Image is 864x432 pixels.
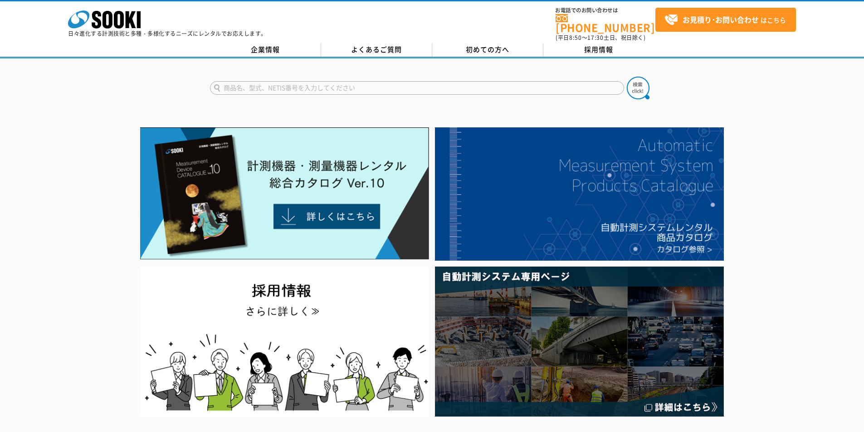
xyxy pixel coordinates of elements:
[627,77,649,99] img: btn_search.png
[683,14,759,25] strong: お見積り･お問い合わせ
[210,81,624,95] input: 商品名、型式、NETIS番号を入力してください
[587,34,604,42] span: 17:30
[556,14,655,33] a: [PHONE_NUMBER]
[435,127,724,261] img: 自動計測システムカタログ
[655,8,796,32] a: お見積り･お問い合わせはこちら
[556,34,645,42] span: (平日 ～ 土日、祝日除く)
[543,43,654,57] a: 採用情報
[466,44,509,54] span: 初めての方へ
[432,43,543,57] a: 初めての方へ
[68,31,267,36] p: 日々進化する計測技術と多種・多様化するニーズにレンタルでお応えします。
[140,267,429,417] img: SOOKI recruit
[664,13,786,27] span: はこちら
[210,43,321,57] a: 企業情報
[321,43,432,57] a: よくあるご質問
[556,8,655,13] span: お電話でのお問い合わせは
[569,34,582,42] span: 8:50
[140,127,429,260] img: Catalog Ver10
[435,267,724,417] img: 自動計測システム専用ページ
